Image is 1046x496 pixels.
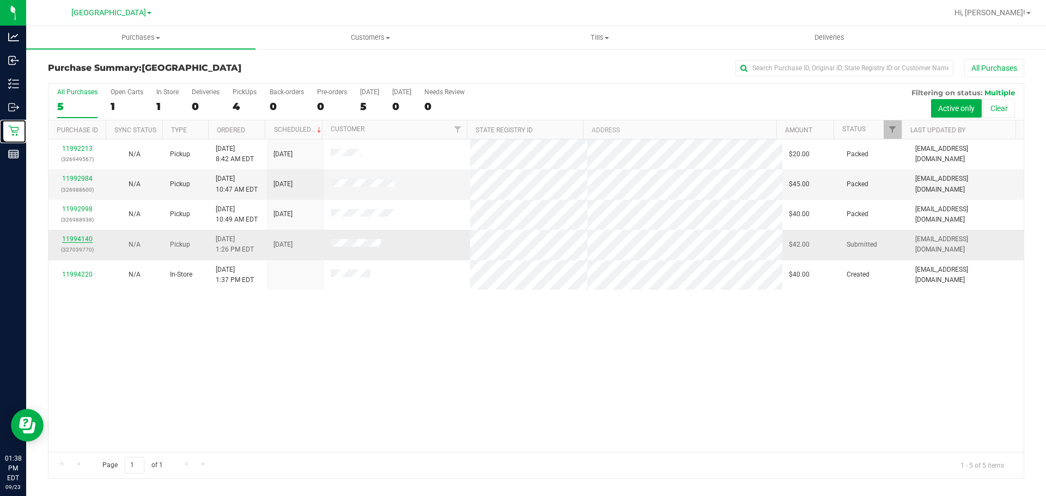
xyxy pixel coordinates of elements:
[8,55,19,66] inline-svg: Inbound
[911,88,982,97] span: Filtering on status:
[270,100,304,113] div: 0
[26,33,256,42] span: Purchases
[789,149,810,160] span: $20.00
[360,88,379,96] div: [DATE]
[142,63,241,73] span: [GEOGRAPHIC_DATA]
[26,26,256,49] a: Purchases
[274,126,324,133] a: Scheduled
[129,270,141,280] button: N/A
[884,120,902,139] a: Filter
[8,125,19,136] inline-svg: Retail
[8,102,19,113] inline-svg: Outbound
[156,100,179,113] div: 1
[964,59,1024,77] button: All Purchases
[317,88,347,96] div: Pre-orders
[216,174,258,194] span: [DATE] 10:47 AM EDT
[449,120,467,139] a: Filter
[57,100,98,113] div: 5
[954,8,1025,17] span: Hi, [PERSON_NAME]!
[800,33,859,42] span: Deliveries
[192,100,220,113] div: 0
[789,179,810,189] span: $45.00
[789,240,810,250] span: $42.00
[129,210,141,218] span: Not Applicable
[129,209,141,219] button: N/A
[485,33,714,42] span: Tills
[48,63,373,73] h3: Purchase Summary:
[216,144,254,164] span: [DATE] 8:42 AM EDT
[583,120,776,139] th: Address
[735,60,953,76] input: Search Purchase ID, Original ID, State Registry ID or Customer Name...
[62,145,93,152] a: 11992213
[55,154,99,164] p: (326949567)
[216,204,258,225] span: [DATE] 10:49 AM EDT
[273,179,293,189] span: [DATE]
[847,179,868,189] span: Packed
[424,88,465,96] div: Needs Review
[55,244,99,255] p: (327039770)
[915,234,1017,255] span: [EMAIL_ADDRESS][DOMAIN_NAME]
[8,149,19,160] inline-svg: Reports
[129,240,141,250] button: N/A
[216,234,254,255] span: [DATE] 1:26 PM EDT
[424,100,465,113] div: 0
[485,26,714,49] a: Tills
[952,457,1013,473] span: 1 - 5 of 5 items
[983,99,1015,118] button: Clear
[156,88,179,96] div: In Store
[915,144,1017,164] span: [EMAIL_ADDRESS][DOMAIN_NAME]
[114,126,156,134] a: Sync Status
[192,88,220,96] div: Deliveries
[715,26,944,49] a: Deliveries
[170,270,192,280] span: In-Store
[170,179,190,189] span: Pickup
[476,126,533,134] a: State Registry ID
[129,179,141,189] button: N/A
[847,240,877,250] span: Submitted
[111,88,143,96] div: Open Carts
[170,240,190,250] span: Pickup
[273,240,293,250] span: [DATE]
[847,209,868,219] span: Packed
[785,126,812,134] a: Amount
[57,88,98,96] div: All Purchases
[62,271,93,278] a: 11994220
[55,215,99,225] p: (326988938)
[273,149,293,160] span: [DATE]
[915,265,1017,285] span: [EMAIL_ADDRESS][DOMAIN_NAME]
[129,180,141,188] span: Not Applicable
[273,209,293,219] span: [DATE]
[217,126,245,134] a: Ordered
[842,125,866,133] a: Status
[125,457,144,474] input: 1
[847,270,869,280] span: Created
[129,271,141,278] span: Not Applicable
[129,241,141,248] span: Not Applicable
[5,454,21,483] p: 01:38 PM EDT
[847,149,868,160] span: Packed
[317,100,347,113] div: 0
[5,483,21,491] p: 09/23
[8,78,19,89] inline-svg: Inventory
[62,235,93,243] a: 11994140
[360,100,379,113] div: 5
[55,185,99,195] p: (326988600)
[233,88,257,96] div: PickUps
[984,88,1015,97] span: Multiple
[915,174,1017,194] span: [EMAIL_ADDRESS][DOMAIN_NAME]
[129,150,141,158] span: Not Applicable
[216,265,254,285] span: [DATE] 1:37 PM EDT
[129,149,141,160] button: N/A
[233,100,257,113] div: 4
[931,99,982,118] button: Active only
[331,125,364,133] a: Customer
[256,33,484,42] span: Customers
[915,204,1017,225] span: [EMAIL_ADDRESS][DOMAIN_NAME]
[8,32,19,42] inline-svg: Analytics
[93,457,172,474] span: Page of 1
[62,175,93,182] a: 11992984
[789,209,810,219] span: $40.00
[171,126,187,134] a: Type
[11,409,44,442] iframe: Resource center
[62,205,93,213] a: 11992998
